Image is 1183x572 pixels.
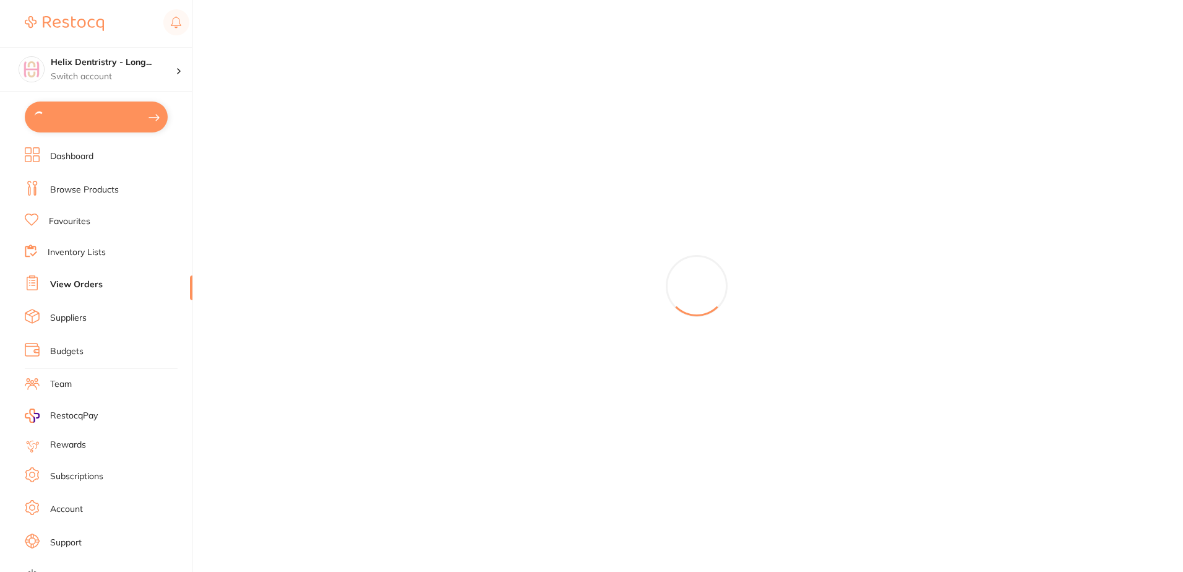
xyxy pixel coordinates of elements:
[25,16,104,31] img: Restocq Logo
[50,503,83,516] a: Account
[25,409,40,423] img: RestocqPay
[50,410,98,422] span: RestocqPay
[51,71,176,83] p: Switch account
[50,150,93,163] a: Dashboard
[50,439,86,451] a: Rewards
[25,409,98,423] a: RestocqPay
[48,246,106,259] a: Inventory Lists
[50,279,103,291] a: View Orders
[50,345,84,358] a: Budgets
[25,9,104,38] a: Restocq Logo
[51,56,176,69] h4: Helix Dentristry - Long Jetty
[50,470,103,483] a: Subscriptions
[50,378,72,391] a: Team
[19,57,44,82] img: Helix Dentristry - Long Jetty
[50,312,87,324] a: Suppliers
[50,537,82,549] a: Support
[50,184,119,196] a: Browse Products
[49,215,90,228] a: Favourites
